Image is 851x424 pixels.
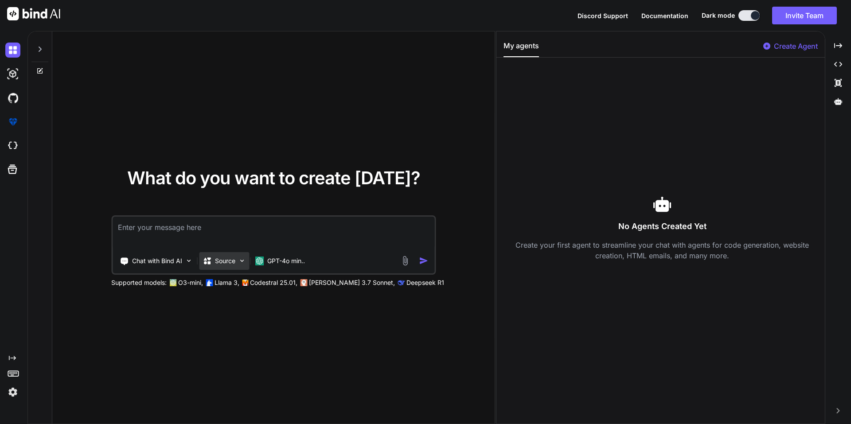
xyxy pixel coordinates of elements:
button: My agents [504,40,539,57]
p: [PERSON_NAME] 3.7 Sonnet, [309,278,395,287]
p: Llama 3, [215,278,239,287]
img: GPT-4 [169,279,176,286]
img: claude [300,279,307,286]
img: Mistral-AI [242,280,248,286]
p: Supported models: [111,278,167,287]
p: Codestral 25.01, [250,278,297,287]
button: Invite Team [772,7,837,24]
span: What do you want to create [DATE]? [127,167,420,189]
img: attachment [400,256,410,266]
button: Discord Support [578,11,628,20]
img: premium [5,114,20,129]
img: claude [398,279,405,286]
img: Pick Models [238,257,246,265]
img: darkChat [5,43,20,58]
img: darkAi-studio [5,66,20,82]
p: Deepseek R1 [406,278,444,287]
span: Documentation [641,12,688,19]
img: GPT-4o mini [255,257,264,265]
img: icon [419,256,428,265]
p: Chat with Bind AI [132,257,182,265]
p: O3-mini, [178,278,203,287]
img: githubDark [5,90,20,105]
img: cloudideIcon [5,138,20,153]
img: Llama2 [206,279,213,286]
img: settings [5,385,20,400]
img: Bind AI [7,7,60,20]
span: Dark mode [702,11,735,20]
p: Source [215,257,235,265]
p: Create your first agent to streamline your chat with agents for code generation, website creation... [504,240,821,261]
span: Discord Support [578,12,628,19]
p: Create Agent [774,41,818,51]
button: Documentation [641,11,688,20]
p: GPT-4o min.. [267,257,305,265]
img: Pick Tools [185,257,192,265]
h3: No Agents Created Yet [504,220,821,233]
